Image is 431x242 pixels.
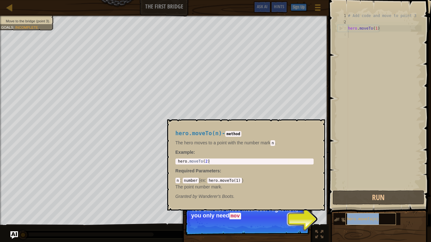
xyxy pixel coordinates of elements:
[1,25,13,29] span: Goals
[175,194,235,199] em: Wanderer's Boots.
[10,231,18,239] button: Ask AI
[334,214,345,226] img: portrait.png
[15,25,38,29] span: Incomplete
[1,19,50,24] li: Move to the bridge (point 3).
[291,3,307,11] button: Sign Up
[175,184,314,190] p: The point number mark.
[338,32,348,38] div: 4
[229,213,241,220] code: mov
[207,178,242,183] code: hero.moveTo(1)
[347,217,379,222] span: hero.moveTo(n)
[175,177,314,190] div: ( )
[175,150,195,155] strong: :
[175,150,194,155] span: Example
[205,178,208,183] span: :
[225,131,241,137] code: method
[175,130,314,136] h4: -
[13,25,15,29] span: :
[175,194,198,199] span: Granted by
[333,190,424,205] button: Run
[310,1,326,16] button: Show game menu
[175,130,222,136] span: hero.moveTo(n)
[191,206,303,219] p: You can use these methods. Right now, you only need
[338,25,348,32] div: 3
[270,140,275,146] code: n
[180,178,183,183] span: :
[338,13,348,19] div: 1
[257,3,268,9] span: Ask AI
[254,1,271,13] button: Ask AI
[175,178,180,183] code: n
[175,168,220,173] span: Required Parameters
[6,19,50,23] span: Move to the bridge (point 3).
[200,178,205,183] span: ex
[338,19,348,25] div: 2
[274,3,284,9] span: Hints
[220,168,221,173] span: :
[175,140,314,146] p: The hero moves to a point with the number mark .
[183,178,199,183] code: number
